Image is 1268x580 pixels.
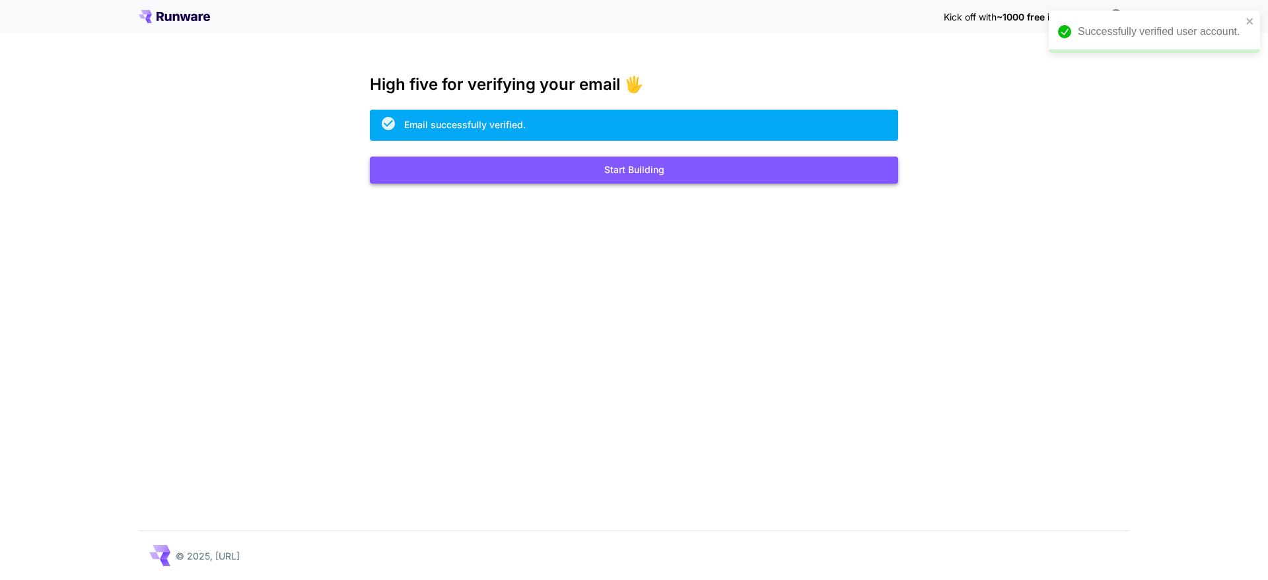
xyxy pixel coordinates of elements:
[404,118,526,131] div: Email successfully verified.
[1103,3,1129,29] button: In order to qualify for free credit, you need to sign up with a business email address and click ...
[176,549,240,563] p: © 2025, [URL]
[370,75,898,94] h3: High five for verifying your email 🖐️
[997,11,1098,22] span: ~1000 free images! 🎈
[944,11,997,22] span: Kick off with
[370,157,898,184] button: Start Building
[1246,16,1255,26] button: close
[1078,24,1242,40] div: Successfully verified user account.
